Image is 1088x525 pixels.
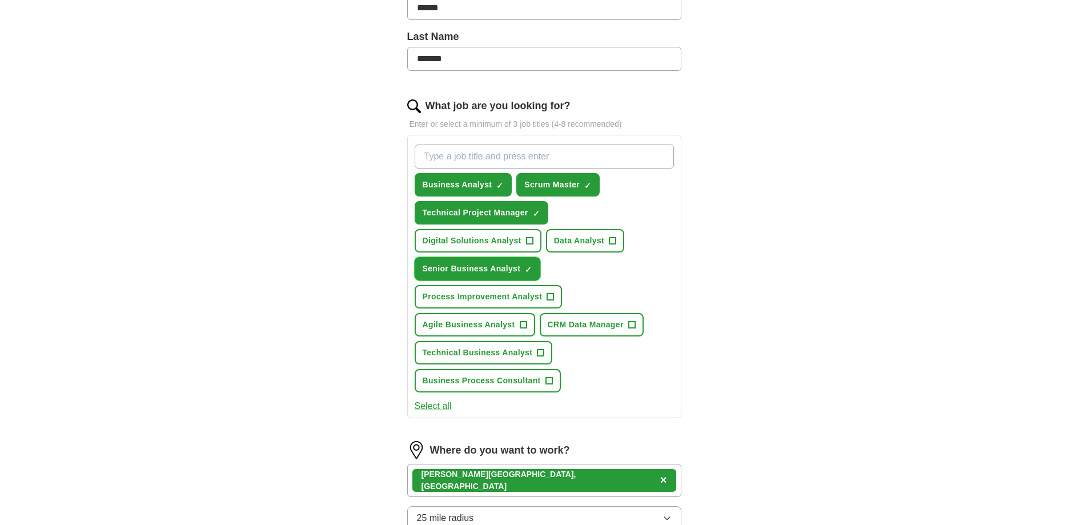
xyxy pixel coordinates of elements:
[415,341,553,364] button: Technical Business Analyst
[584,181,591,190] span: ✓
[525,265,532,274] span: ✓
[415,369,561,392] button: Business Process Consultant
[407,99,421,113] img: search.png
[516,173,600,197] button: Scrum Master✓
[407,118,681,130] p: Enter or select a minimum of 3 job titles (4-8 recommended)
[415,285,563,308] button: Process Improvement Analyst
[417,511,474,525] span: 25 mile radius
[540,313,644,336] button: CRM Data Manager
[546,229,625,253] button: Data Analyst
[415,257,541,280] button: Senior Business Analyst✓
[415,173,512,197] button: Business Analyst✓
[554,235,605,247] span: Data Analyst
[524,179,580,191] span: Scrum Master
[533,209,540,218] span: ✓
[423,207,528,219] span: Technical Project Manager
[423,235,521,247] span: Digital Solutions Analyst
[660,474,667,486] span: ×
[423,319,515,331] span: Agile Business Analyst
[423,375,541,387] span: Business Process Consultant
[430,443,570,458] label: Where do you want to work?
[423,263,521,275] span: Senior Business Analyst
[496,181,503,190] span: ✓
[660,472,667,489] button: ×
[548,319,624,331] span: CRM Data Manager
[415,201,548,225] button: Technical Project Manager✓
[423,347,533,359] span: Technical Business Analyst
[415,313,535,336] button: Agile Business Analyst
[415,145,674,169] input: Type a job title and press enter
[425,98,571,114] label: What job are you looking for?
[421,468,656,492] div: [PERSON_NAME][GEOGRAPHIC_DATA], [GEOGRAPHIC_DATA]
[423,179,492,191] span: Business Analyst
[415,229,541,253] button: Digital Solutions Analyst
[407,441,425,459] img: location.png
[407,29,681,45] label: Last Name
[415,399,452,413] button: Select all
[423,291,543,303] span: Process Improvement Analyst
